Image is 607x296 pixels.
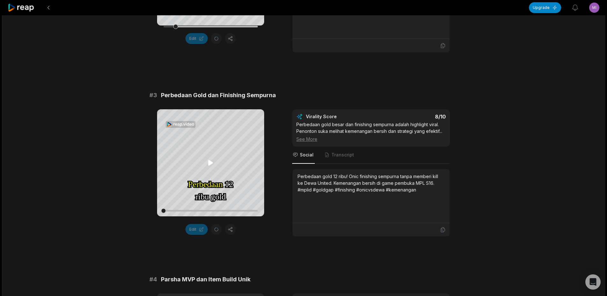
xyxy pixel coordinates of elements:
button: Edit [185,224,208,235]
span: Parsha MVP dan Item Build Unik [161,275,250,284]
span: Social [300,152,314,158]
span: Perbedaan Gold dan Finishing Sempurna [161,91,276,100]
button: Upgrade [529,2,561,13]
button: Edit [185,33,208,44]
div: See More [296,136,446,142]
div: Perbedaan gold besar dan finishing sempurna adalah highlight viral. Penonton suka melihat kemenan... [296,121,446,142]
div: Open Intercom Messenger [585,274,601,290]
nav: Tabs [292,147,450,164]
div: Perbedaan gold 12 ribu! Onic finishing sempurna tanpa memberi kill ke Dewa United. Kemenangan ber... [298,173,444,193]
span: # 4 [149,275,157,284]
span: Transcript [331,152,354,158]
div: Virality Score [306,113,374,120]
div: 8 /10 [378,113,446,120]
span: # 3 [149,91,157,100]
